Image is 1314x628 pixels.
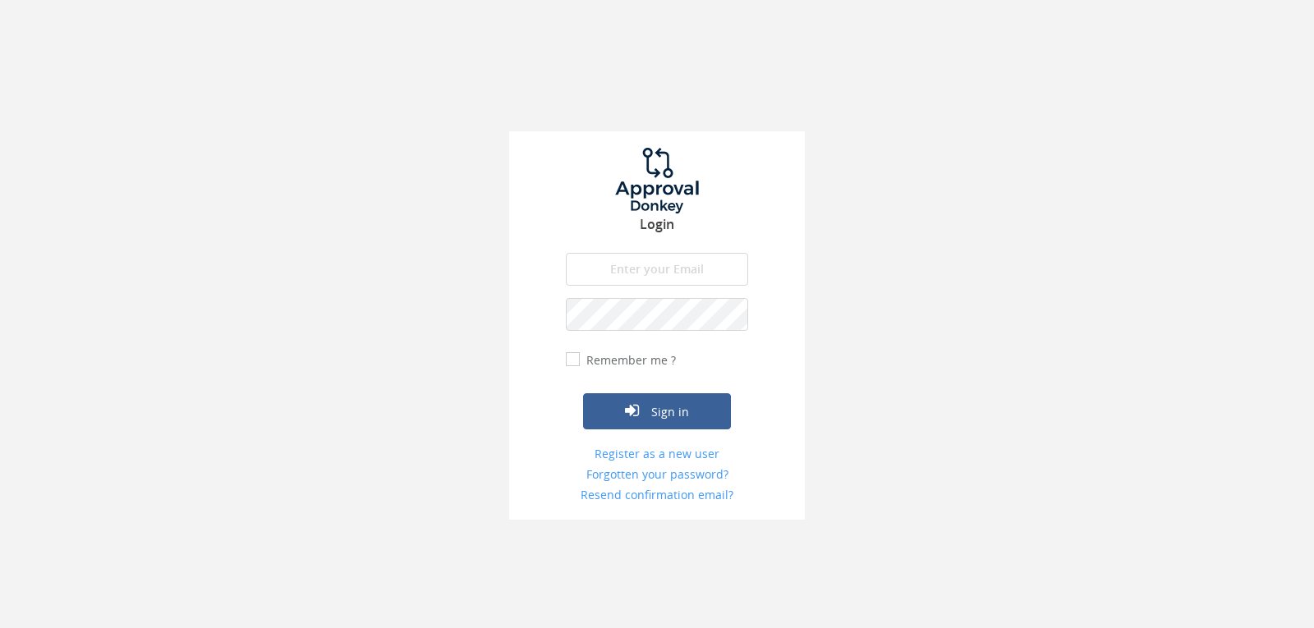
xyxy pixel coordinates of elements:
img: logo.png [595,148,719,213]
button: Sign in [583,393,731,429]
a: Forgotten your password? [566,466,748,483]
h3: Login [509,218,805,232]
a: Register as a new user [566,446,748,462]
input: Enter your Email [566,253,748,286]
a: Resend confirmation email? [566,487,748,503]
label: Remember me ? [582,352,676,369]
